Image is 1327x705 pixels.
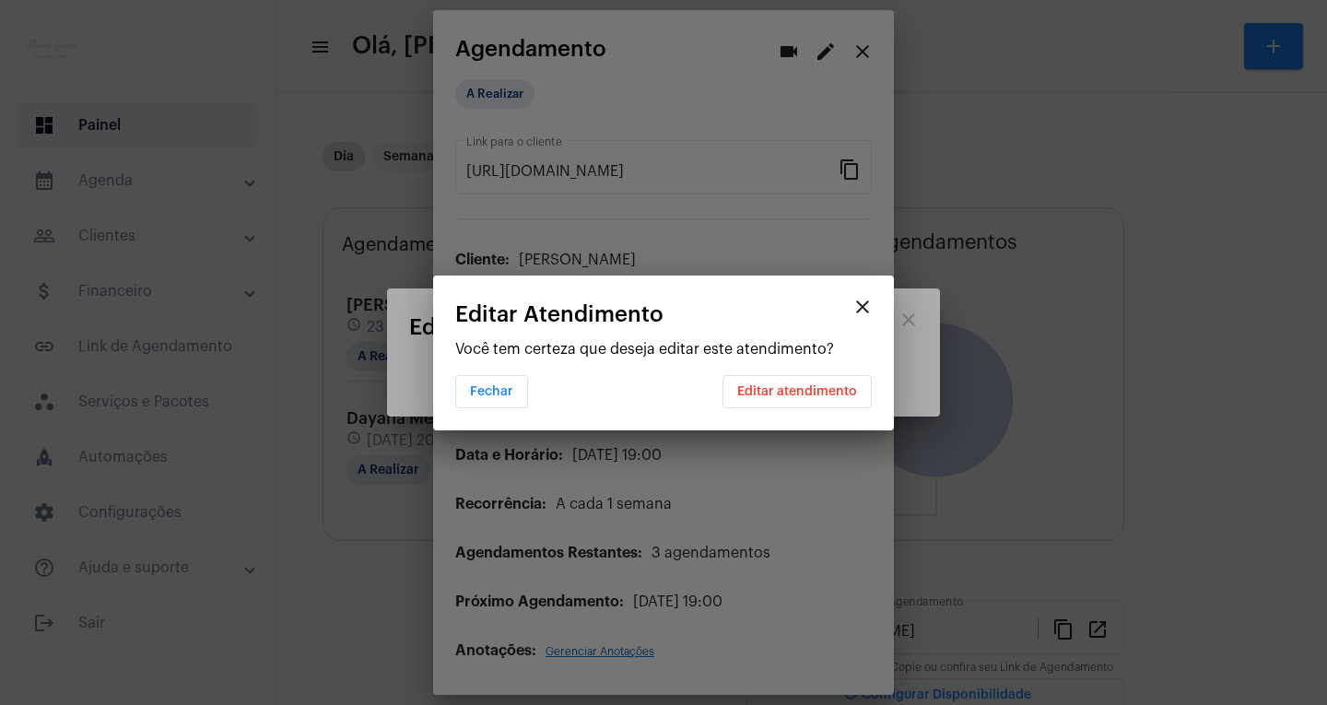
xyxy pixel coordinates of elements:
mat-icon: close [851,296,874,318]
button: Fechar [455,375,528,408]
span: Editar atendimento [737,385,857,398]
span: Fechar [470,385,513,398]
button: Editar atendimento [722,375,872,408]
span: Editar Atendimento [455,302,663,326]
p: Você tem certeza que deseja editar este atendimento? [455,341,872,358]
